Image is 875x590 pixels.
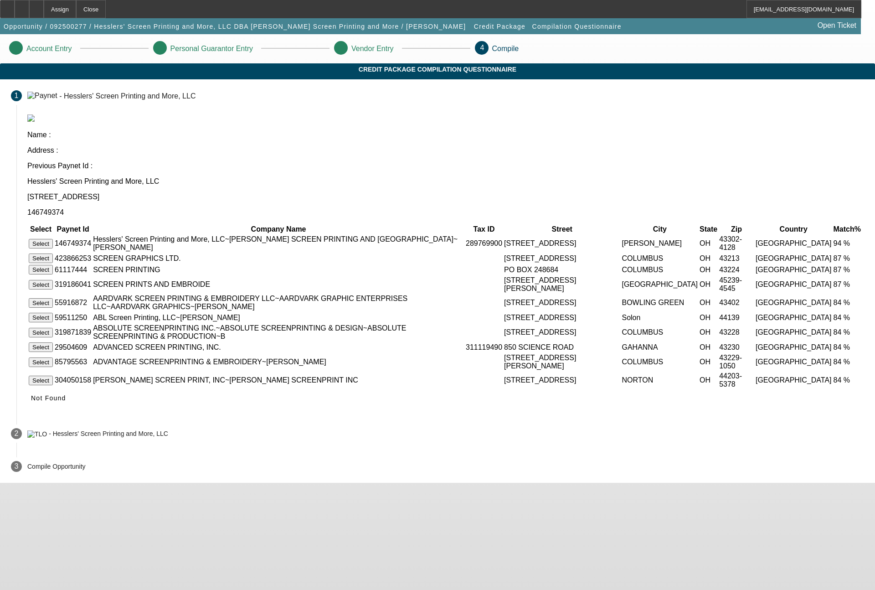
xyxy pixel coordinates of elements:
[833,253,861,264] td: 87 %
[93,253,464,264] td: SCREEN GRAPHICS LTD.
[504,235,620,252] td: [STREET_ADDRESS]
[504,342,620,352] td: 850 SCIENCE ROAD
[755,312,832,323] td: [GEOGRAPHIC_DATA]
[31,394,66,402] span: Not Found
[833,372,861,389] td: 84 %
[504,225,620,234] th: Street
[719,372,754,389] td: 44203-5378
[719,324,754,341] td: 43228
[93,372,464,389] td: [PERSON_NAME] SCREEN PRINT, INC~[PERSON_NAME] SCREENPRINT INC
[4,23,466,30] span: Opportunity / 092500277 / Hesslers' Screen Printing and More, LLC DBA [PERSON_NAME] Screen Printi...
[351,45,394,53] p: Vendor Entry
[621,276,698,293] td: [GEOGRAPHIC_DATA]
[621,264,698,275] td: COLUMBUS
[504,372,620,389] td: [STREET_ADDRESS]
[719,253,754,264] td: 43213
[54,294,92,311] td: 55916872
[504,264,620,275] td: PO BOX 248684
[699,294,718,311] td: OH
[27,162,864,170] p: Previous Paynet Id :
[54,324,92,341] td: 319871839
[755,264,832,275] td: [GEOGRAPHIC_DATA]
[54,225,92,234] th: Paynet Id
[621,225,698,234] th: City
[472,18,528,35] button: Credit Package
[621,324,698,341] td: COLUMBUS
[719,264,754,275] td: 43224
[833,235,861,252] td: 94 %
[27,131,864,139] p: Name :
[27,146,864,155] p: Address :
[833,294,861,311] td: 84 %
[621,312,698,323] td: Solon
[504,294,620,311] td: [STREET_ADDRESS]
[719,276,754,293] td: 45239-4545
[504,253,620,264] td: [STREET_ADDRESS]
[621,294,698,311] td: BOWLING GREEN
[719,235,754,252] td: 43302-4128
[755,342,832,352] td: [GEOGRAPHIC_DATA]
[93,324,464,341] td: ABSOLUTE SCREENPRINTING INC.~ABSOLUTE SCREENPRINTING & DESIGN~ABSOLUTE SCREENPRINTING & PRODUCTION~B
[699,324,718,341] td: OH
[755,372,832,389] td: [GEOGRAPHIC_DATA]
[699,253,718,264] td: OH
[504,276,620,293] td: [STREET_ADDRESS][PERSON_NAME]
[54,312,92,323] td: 59511250
[28,225,53,234] th: Select
[15,462,19,471] span: 3
[93,264,464,275] td: SCREEN PRINTING
[27,208,864,217] p: 146749374
[170,45,253,53] p: Personal Guarantor Entry
[15,92,19,100] span: 1
[93,312,464,323] td: ABL Screen Printing, LLC~[PERSON_NAME]
[27,390,70,406] button: Not Found
[27,177,864,186] p: Hesslers' Screen Printing and More, LLC
[833,353,861,371] td: 84 %
[29,376,53,385] button: Select
[621,235,698,252] td: [PERSON_NAME]
[465,225,503,234] th: Tax ID
[621,353,698,371] td: COLUMBUS
[621,342,698,352] td: GAHANNA
[492,45,519,53] p: Compile
[29,328,53,337] button: Select
[93,276,464,293] td: SCREEN PRINTS AND EMBROIDE
[833,312,861,323] td: 84 %
[833,276,861,293] td: 87 %
[93,235,464,252] td: Hesslers' Screen Printing and More, LLC~[PERSON_NAME] SCREEN PRINTING AND [GEOGRAPHIC_DATA]~[PERS...
[621,372,698,389] td: NORTON
[93,353,464,371] td: ADVANTAGE SCREENPRINTING & EMBROIDERY~[PERSON_NAME]
[27,430,47,438] img: TLO
[833,225,861,234] th: Match%
[54,264,92,275] td: 61117444
[504,353,620,371] td: [STREET_ADDRESS][PERSON_NAME]
[530,18,624,35] button: Compilation Questionnaire
[755,253,832,264] td: [GEOGRAPHIC_DATA]
[699,235,718,252] td: OH
[755,353,832,371] td: [GEOGRAPHIC_DATA]
[465,235,503,252] td: 289769900
[7,66,868,73] span: Credit Package Compilation Questionnaire
[504,324,620,341] td: [STREET_ADDRESS]
[54,253,92,264] td: 423866253
[699,353,718,371] td: OH
[27,463,86,470] p: Compile Opportunity
[755,294,832,311] td: [GEOGRAPHIC_DATA]
[814,18,860,33] a: Open Ticket
[480,44,484,52] span: 4
[474,23,525,30] span: Credit Package
[27,193,864,201] p: [STREET_ADDRESS]
[755,276,832,293] td: [GEOGRAPHIC_DATA]
[29,265,53,274] button: Select
[719,312,754,323] td: 44139
[29,313,53,322] button: Select
[27,92,57,100] img: Paynet
[504,312,620,323] td: [STREET_ADDRESS]
[621,253,698,264] td: COLUMBUS
[719,353,754,371] td: 43229-1050
[719,294,754,311] td: 43402
[699,372,718,389] td: OH
[49,430,168,438] div: - Hesslers' Screen Printing and More, LLC
[833,264,861,275] td: 87 %
[54,353,92,371] td: 85795563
